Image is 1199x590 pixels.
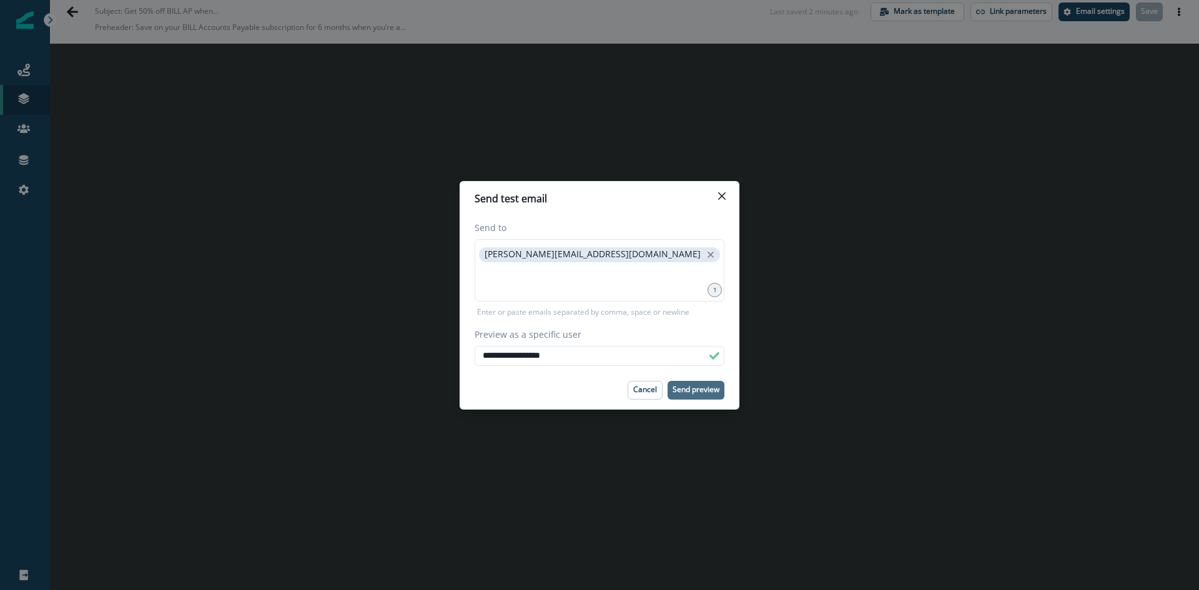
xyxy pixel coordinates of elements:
[628,381,663,400] button: Cancel
[708,283,722,297] div: 1
[673,385,719,394] p: Send preview
[475,191,547,206] p: Send test email
[475,221,717,234] label: Send to
[668,381,724,400] button: Send preview
[485,249,701,260] p: [PERSON_NAME][EMAIL_ADDRESS][DOMAIN_NAME]
[712,186,732,206] button: Close
[633,385,657,394] p: Cancel
[475,307,692,318] p: Enter or paste emails separated by comma, space or newline
[704,248,717,261] button: close
[475,328,717,341] label: Preview as a specific user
